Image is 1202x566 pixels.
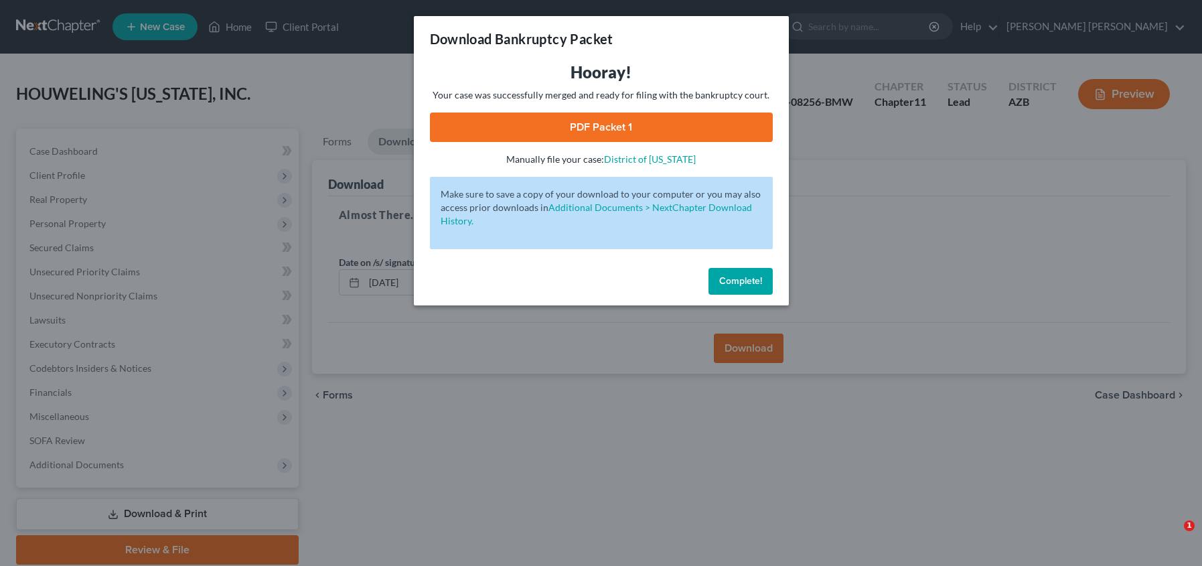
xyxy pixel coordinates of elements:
p: Make sure to save a copy of your download to your computer or you may also access prior downloads in [441,188,762,228]
h3: Download Bankruptcy Packet [430,29,613,48]
a: District of [US_STATE] [604,153,696,165]
a: PDF Packet 1 [430,113,773,142]
a: Additional Documents > NextChapter Download History. [441,202,752,226]
span: Complete! [719,275,762,287]
p: Manually file your case: [430,153,773,166]
button: Complete! [708,268,773,295]
p: Your case was successfully merged and ready for filing with the bankruptcy court. [430,88,773,102]
iframe: Intercom live chat [1156,520,1189,553]
span: 1 [1184,520,1195,531]
h3: Hooray! [430,62,773,83]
